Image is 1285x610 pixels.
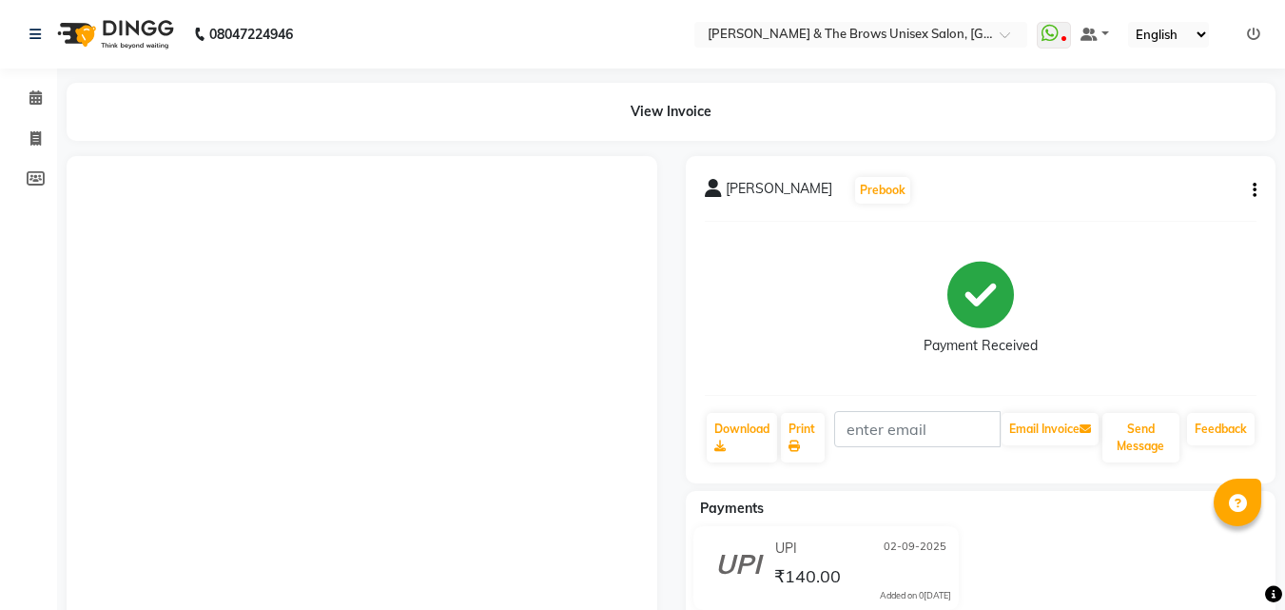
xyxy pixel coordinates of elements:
[209,8,293,61] b: 08047224946
[700,500,764,517] span: Payments
[1205,534,1266,591] iframe: chat widget
[707,413,777,462] a: Download
[1002,413,1099,445] button: Email Invoice
[781,413,825,462] a: Print
[884,539,946,559] span: 02-09-2025
[880,589,951,602] div: Added on 0[DATE]
[924,336,1038,356] div: Payment Received
[67,83,1275,141] div: View Invoice
[1102,413,1179,462] button: Send Message
[834,411,1001,447] input: enter email
[855,177,910,204] button: Prebook
[774,565,841,592] span: ₹140.00
[49,8,179,61] img: logo
[1187,413,1255,445] a: Feedback
[726,179,832,206] span: [PERSON_NAME]
[775,539,797,559] span: UPI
